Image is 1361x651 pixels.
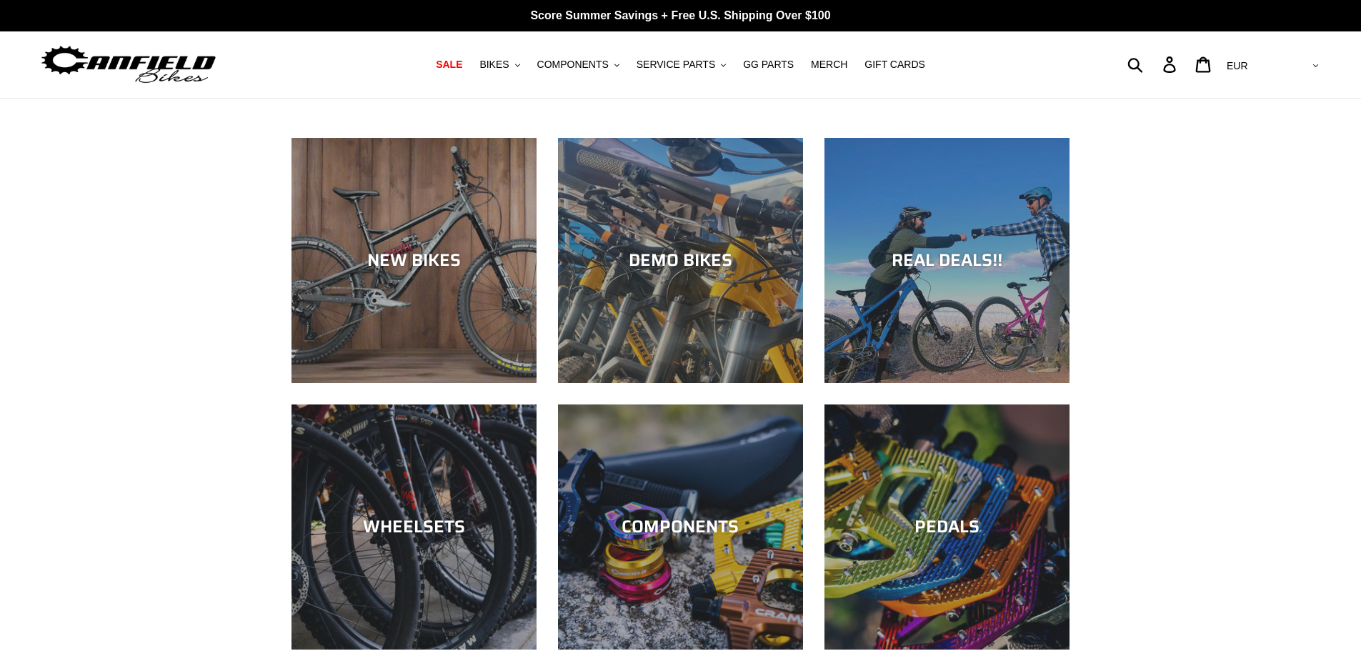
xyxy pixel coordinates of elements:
[558,404,803,650] a: COMPONENTS
[537,59,609,71] span: COMPONENTS
[736,55,801,74] a: GG PARTS
[558,517,803,537] div: COMPONENTS
[864,59,925,71] span: GIFT CARDS
[291,517,537,537] div: WHEELSETS
[629,55,733,74] button: SERVICE PARTS
[291,250,537,271] div: NEW BIKES
[291,404,537,650] a: WHEELSETS
[1135,49,1172,80] input: Search
[558,250,803,271] div: DEMO BIKES
[436,59,462,71] span: SALE
[530,55,627,74] button: COMPONENTS
[479,59,509,71] span: BIKES
[824,517,1070,537] div: PEDALS
[857,55,932,74] a: GIFT CARDS
[472,55,527,74] button: BIKES
[811,59,847,71] span: MERCH
[558,138,803,383] a: DEMO BIKES
[824,138,1070,383] a: REAL DEALS!!
[824,250,1070,271] div: REAL DEALS!!
[429,55,469,74] a: SALE
[291,138,537,383] a: NEW BIKES
[743,59,794,71] span: GG PARTS
[804,55,854,74] a: MERCH
[39,42,218,87] img: Canfield Bikes
[637,59,715,71] span: SERVICE PARTS
[824,404,1070,650] a: PEDALS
